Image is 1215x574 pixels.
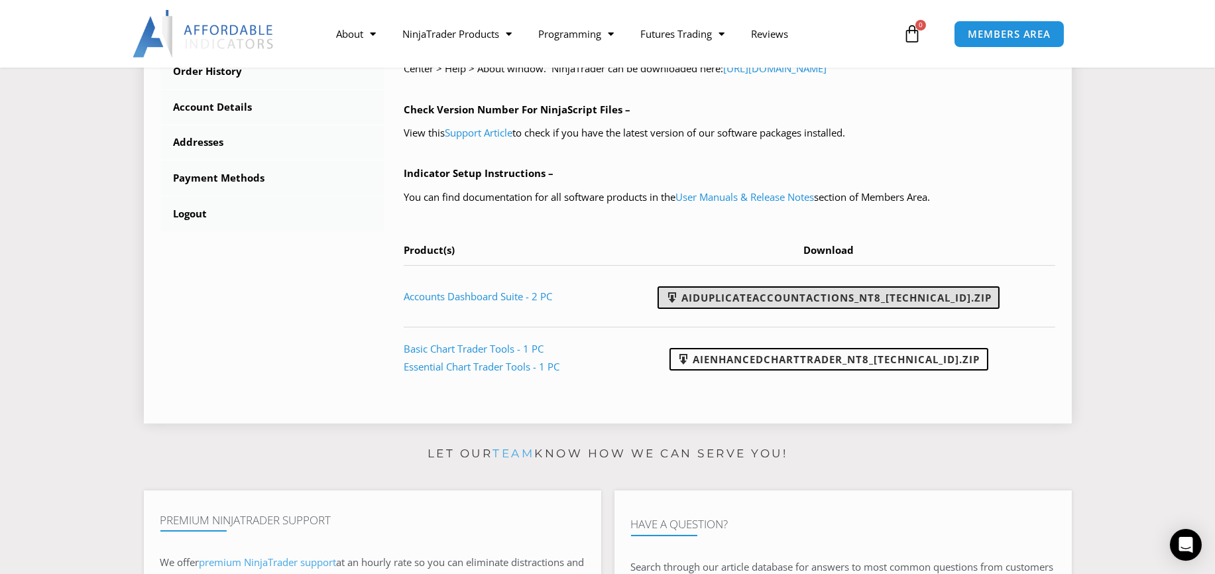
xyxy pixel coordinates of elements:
[1170,529,1202,561] div: Open Intercom Messenger
[675,190,814,203] a: User Manuals & Release Notes
[954,21,1065,48] a: MEMBERS AREA
[723,62,827,75] a: [URL][DOMAIN_NAME]
[492,447,534,460] a: team
[160,90,384,125] a: Account Details
[883,15,941,53] a: 0
[445,126,512,139] a: Support Article
[404,188,1055,207] p: You can find documentation for all software products in the section of Members Area.
[404,360,559,373] a: Essential Chart Trader Tools - 1 PC
[669,348,988,371] a: AIEnhancedChartTrader_NT8_[TECHNICAL_ID].zip
[160,197,384,231] a: Logout
[404,124,1055,143] p: View this to check if you have the latest version of our software packages installed.
[658,286,1000,309] a: AIDuplicateAccountActions_NT8_[TECHNICAL_ID].zip
[404,103,630,116] b: Check Version Number For NinjaScript Files –
[404,166,553,180] b: Indicator Setup Instructions –
[404,290,552,303] a: Accounts Dashboard Suite - 2 PC
[804,243,854,257] span: Download
[160,125,384,160] a: Addresses
[404,243,455,257] span: Product(s)
[631,518,1055,531] h4: Have A Question?
[160,514,585,527] h4: Premium NinjaTrader Support
[627,19,738,49] a: Futures Trading
[323,19,389,49] a: About
[738,19,801,49] a: Reviews
[133,10,275,58] img: LogoAI | Affordable Indicators – NinjaTrader
[915,20,926,30] span: 0
[200,555,337,569] a: premium NinjaTrader support
[525,19,627,49] a: Programming
[389,19,525,49] a: NinjaTrader Products
[323,19,899,49] nav: Menu
[160,54,384,89] a: Order History
[404,342,544,355] a: Basic Chart Trader Tools - 1 PC
[968,29,1051,39] span: MEMBERS AREA
[160,161,384,196] a: Payment Methods
[144,443,1072,465] p: Let our know how we can serve you!
[160,555,200,569] span: We offer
